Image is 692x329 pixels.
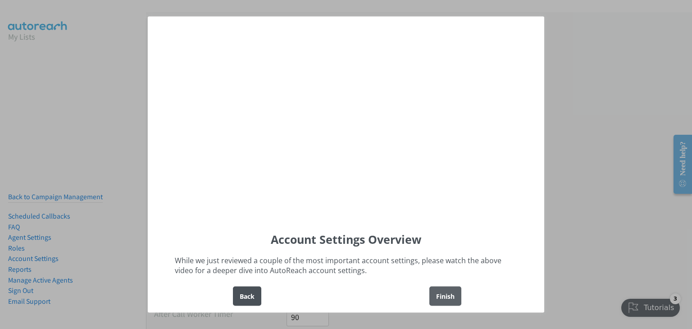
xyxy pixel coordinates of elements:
div: Account Settings Overview [164,231,528,247]
upt-list-badge: 3 [54,4,65,14]
div: entering modal [148,17,544,313]
button: Checklist, Tutorials, 3 incomplete tasks [5,9,64,27]
div: Open Resource Center [7,6,26,65]
span: While we just reviewed a couple of the most important account settings, please watch the above vi... [175,255,501,275]
div: Back [233,286,261,306]
div: Finish [429,286,461,306]
div: Need help? [10,13,23,47]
